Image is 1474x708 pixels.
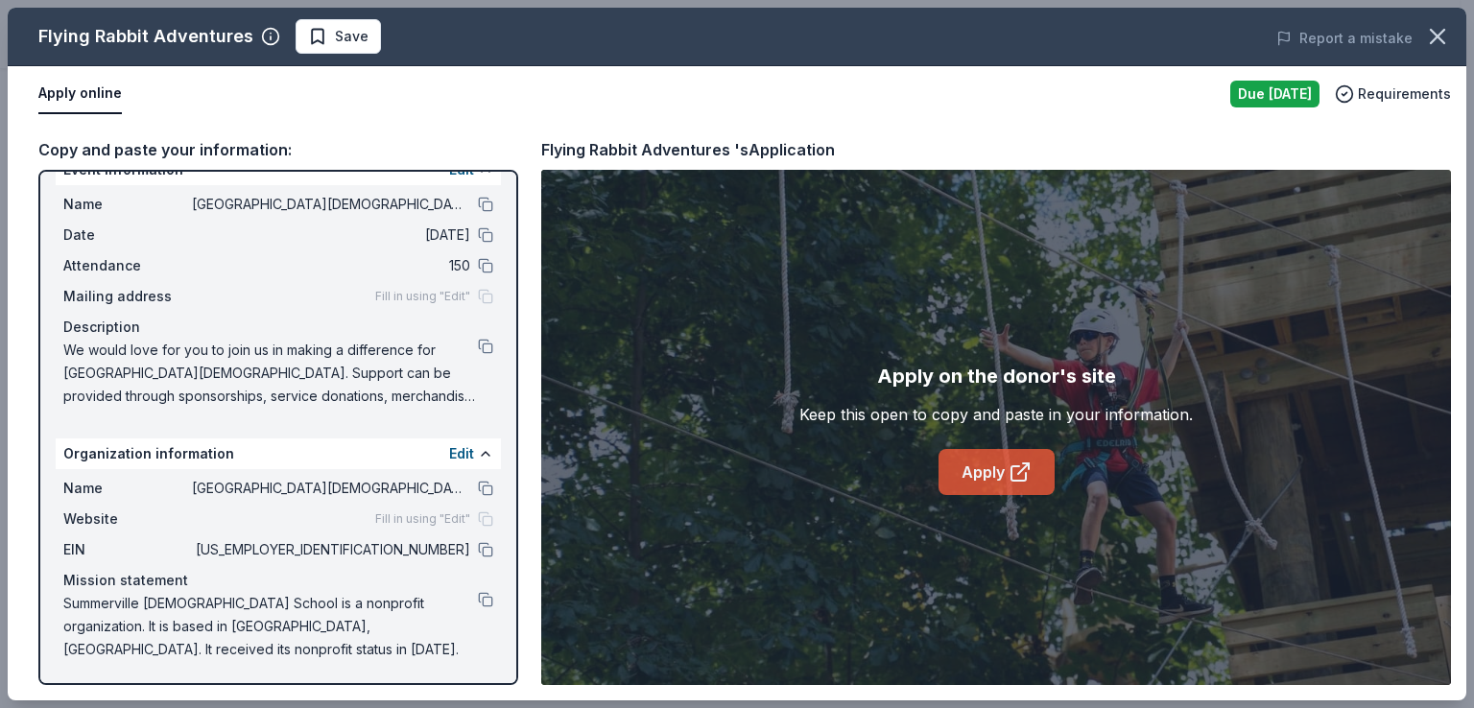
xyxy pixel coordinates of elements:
div: Due [DATE] [1230,81,1319,107]
span: Date [63,224,192,247]
span: EIN [63,538,192,561]
div: Apply on the donor's site [877,361,1116,391]
button: Save [296,19,381,54]
span: Requirements [1358,83,1451,106]
span: Fill in using "Edit" [375,289,470,304]
span: 150 [192,254,470,277]
div: Copy and paste your information: [38,137,518,162]
span: Attendance [63,254,192,277]
span: Website [63,507,192,531]
div: Flying Rabbit Adventures [38,21,253,52]
div: Keep this open to copy and paste in your information. [799,403,1193,426]
button: Requirements [1335,83,1451,106]
span: Fill in using "Edit" [375,511,470,527]
div: Description [63,316,493,339]
span: [DATE] [192,224,470,247]
button: Apply online [38,74,122,114]
span: [GEOGRAPHIC_DATA][DEMOGRAPHIC_DATA]'s 2nd Annual Golf Tournament [192,193,470,216]
span: [US_EMPLOYER_IDENTIFICATION_NUMBER] [192,538,470,561]
button: Edit [449,442,474,465]
span: Mailing address [63,285,192,308]
a: Apply [939,449,1055,495]
span: [GEOGRAPHIC_DATA][DEMOGRAPHIC_DATA] [192,477,470,500]
button: Report a mistake [1276,27,1413,50]
span: Name [63,193,192,216]
div: Mission statement [63,569,493,592]
div: Flying Rabbit Adventures 's Application [541,137,835,162]
span: Save [335,25,368,48]
span: We would love for you to join us in making a difference for [GEOGRAPHIC_DATA][DEMOGRAPHIC_DATA]. ... [63,339,478,408]
span: Summerville [DEMOGRAPHIC_DATA] School is a nonprofit organization. It is based in [GEOGRAPHIC_DAT... [63,592,478,661]
div: Organization information [56,438,501,469]
span: Name [63,477,192,500]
